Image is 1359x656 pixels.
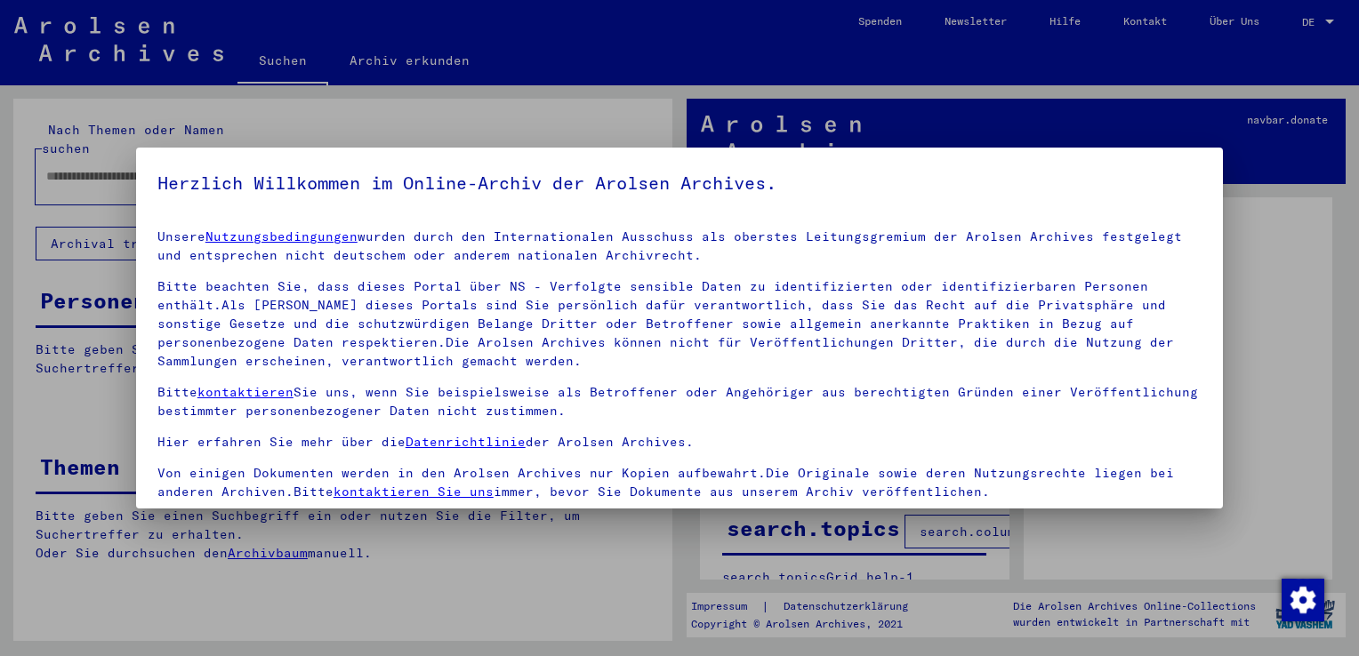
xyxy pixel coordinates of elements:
p: Von einigen Dokumenten werden in den Arolsen Archives nur Kopien aufbewahrt.Die Originale sowie d... [157,464,1202,501]
div: Zustimmung ändern [1281,578,1323,620]
a: kontaktieren [197,384,294,400]
a: Datenrichtlinie [406,434,526,450]
p: Hier erfahren Sie mehr über die der Arolsen Archives. [157,433,1202,452]
a: Nutzungsbedingungen [205,228,358,244]
p: Unsere wurden durch den Internationalen Ausschuss als oberstes Leitungsgremium der Arolsen Archiv... [157,228,1202,265]
p: Bitte beachten Sie, dass dieses Portal über NS - Verfolgte sensible Daten zu identifizierten oder... [157,277,1202,371]
img: Zustimmung ändern [1282,579,1324,621]
a: kontaktieren Sie uns [334,484,494,500]
p: Bitte Sie uns, wenn Sie beispielsweise als Betroffener oder Angehöriger aus berechtigten Gründen ... [157,383,1202,420]
h5: Herzlich Willkommen im Online-Archiv der Arolsen Archives. [157,169,1202,197]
